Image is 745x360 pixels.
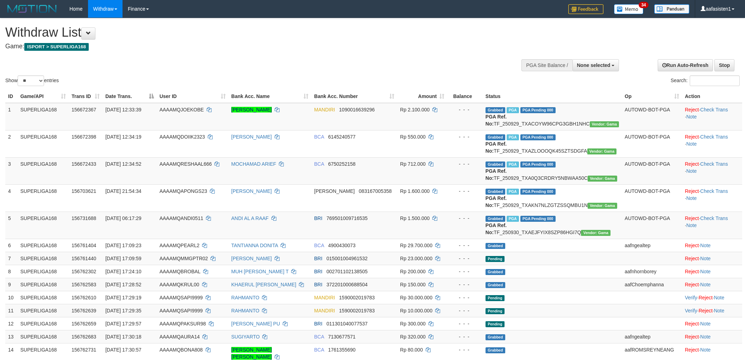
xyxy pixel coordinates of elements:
[450,294,480,301] div: - - -
[5,75,59,86] label: Show entries
[400,215,430,221] span: Rp 1.500.000
[685,347,699,353] a: Reject
[486,334,505,340] span: Grabbed
[682,157,742,184] td: · ·
[686,195,697,201] a: Note
[450,333,480,340] div: - - -
[685,334,699,340] a: Reject
[314,334,324,340] span: BCA
[486,114,507,127] b: PGA Ref. No:
[400,269,425,274] span: Rp 200.000
[450,346,480,353] div: - - -
[700,188,728,194] a: Check Trans
[339,107,375,112] span: Copy 1090016639296 to clipboard
[231,295,259,300] a: RAHMANTO
[483,103,622,130] td: TF_250929_TXACOYW96CPG3GBH1NHC
[486,308,505,314] span: Pending
[700,334,711,340] a: Note
[700,321,711,327] a: Note
[5,157,18,184] td: 3
[105,282,141,287] span: [DATE] 17:28:52
[328,334,356,340] span: Copy 7130677571 to clipboard
[314,256,322,261] span: BRI
[486,256,505,262] span: Pending
[685,321,699,327] a: Reject
[326,256,368,261] span: Copy 015001004961532 to clipboard
[700,161,728,167] a: Check Trans
[587,148,617,154] span: Vendor URL: https://trx31.1velocity.biz
[400,256,432,261] span: Rp 23.000.000
[682,252,742,265] td: ·
[5,304,18,317] td: 11
[105,321,141,327] span: [DATE] 17:29:57
[5,278,18,291] td: 9
[682,278,742,291] td: ·
[483,157,622,184] td: TF_250929_TXA0Q3CRDRY5NBWAA50C
[486,222,507,235] b: PGA Ref. No:
[339,295,375,300] span: Copy 1590002019783 to clipboard
[314,295,335,300] span: MANDIRI
[326,321,368,327] span: Copy 011301040077537 to clipboard
[18,75,44,86] select: Showentries
[231,215,269,221] a: ANDI AL A RAAF
[486,282,505,288] span: Grabbed
[5,43,490,50] h4: Game:
[400,243,432,248] span: Rp 29.700.000
[71,107,96,112] span: 156672367
[450,242,480,249] div: - - -
[71,215,96,221] span: 156731688
[159,282,199,287] span: AAAAMQKRUL00
[328,161,356,167] span: Copy 6750252158 to clipboard
[105,269,141,274] span: [DATE] 17:24:10
[18,304,69,317] td: SUPERLIGA168
[581,230,611,236] span: Vendor URL: https://trx31.1velocity.biz
[686,222,697,228] a: Note
[572,59,619,71] button: None selected
[71,256,96,261] span: 156761440
[614,4,644,14] img: Button%20Memo.svg
[520,161,556,167] span: PGA Pending
[486,189,505,195] span: Grabbed
[520,216,556,222] span: PGA Pending
[658,59,713,71] a: Run Auto-Refresh
[71,308,96,313] span: 156762639
[588,203,617,209] span: Vendor URL: https://trx31.1velocity.biz
[311,90,397,103] th: Bank Acc. Number: activate to sort column ascending
[159,134,205,140] span: AAAAMQDOIIK2323
[5,103,18,130] td: 1
[700,134,728,140] a: Check Trans
[685,243,699,248] a: Reject
[622,212,682,239] td: AUTOWD-BOT-PGA
[71,321,96,327] span: 156762659
[5,184,18,212] td: 4
[686,114,697,120] a: Note
[682,103,742,130] td: · ·
[5,239,18,252] td: 6
[700,256,711,261] a: Note
[685,308,697,313] a: Verify
[159,188,207,194] span: AAAAMQAPONGS23
[71,188,96,194] span: 156703621
[71,334,96,340] span: 156762683
[5,130,18,157] td: 2
[400,107,430,112] span: Rp 2.100.000
[231,269,289,274] a: MUH [PERSON_NAME] T
[5,252,18,265] td: 7
[159,321,206,327] span: AAAAMQPAKSUR98
[159,243,200,248] span: AAAAMQPEARL2
[507,161,519,167] span: Marked by aafsoycanthlai
[682,304,742,317] td: · ·
[568,4,603,14] img: Feedback.jpg
[700,243,711,248] a: Note
[714,295,725,300] a: Note
[682,317,742,330] td: ·
[5,265,18,278] td: 8
[450,307,480,314] div: - - -
[400,134,425,140] span: Rp 550.000
[622,90,682,103] th: Op: activate to sort column ascending
[71,134,96,140] span: 156672398
[507,134,519,140] span: Marked by aafsoycanthlai
[483,90,622,103] th: Status
[159,308,203,313] span: AAAAMQSAPI9999
[671,75,740,86] label: Search:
